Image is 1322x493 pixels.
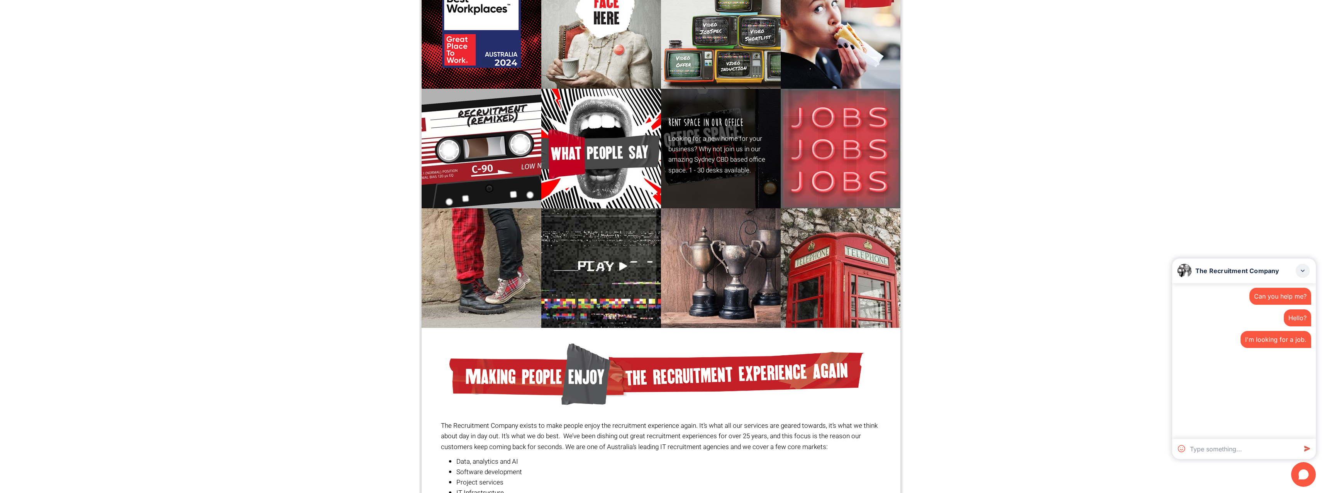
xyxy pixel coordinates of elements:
[456,477,881,488] li: Project services
[456,467,881,477] li: Software development
[661,89,781,208] a: Rent space in our office Looking for a new home for your business? Why not join us in our amazing...
[456,456,881,467] li: Data, analytics and AI
[668,117,743,129] h3: Rent space in our office
[449,343,863,405] img: Making People Enjoy The Recruitment Experiance again
[441,420,881,452] p: The Recruitment Company exists to make people enjoy the recruitment experience again. It’s what a...
[668,133,774,176] p: Looking for a new home for your business? Why not join us in our amazing Sydney CBD based office ...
